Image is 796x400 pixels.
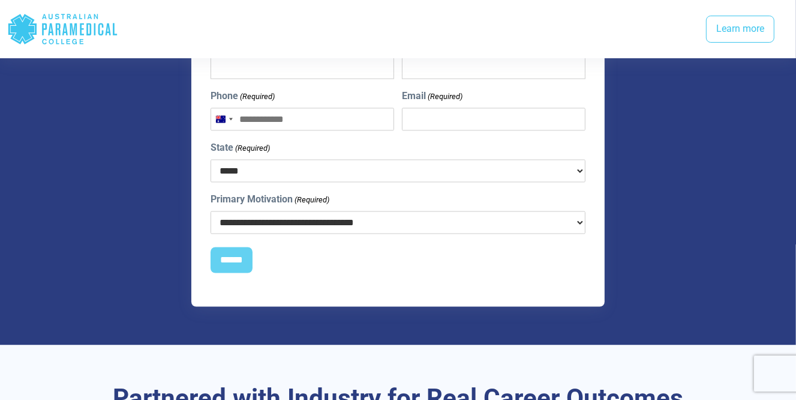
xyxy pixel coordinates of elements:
label: Email [402,89,462,103]
div: Australian Paramedical College [7,10,118,49]
label: Phone [211,89,275,103]
a: Learn more [706,16,774,43]
span: (Required) [239,91,275,103]
span: (Required) [294,194,330,206]
button: Selected country [211,109,236,130]
span: (Required) [426,91,462,103]
span: (Required) [235,142,271,154]
label: State [211,141,270,155]
label: Primary Motivation [211,192,329,207]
